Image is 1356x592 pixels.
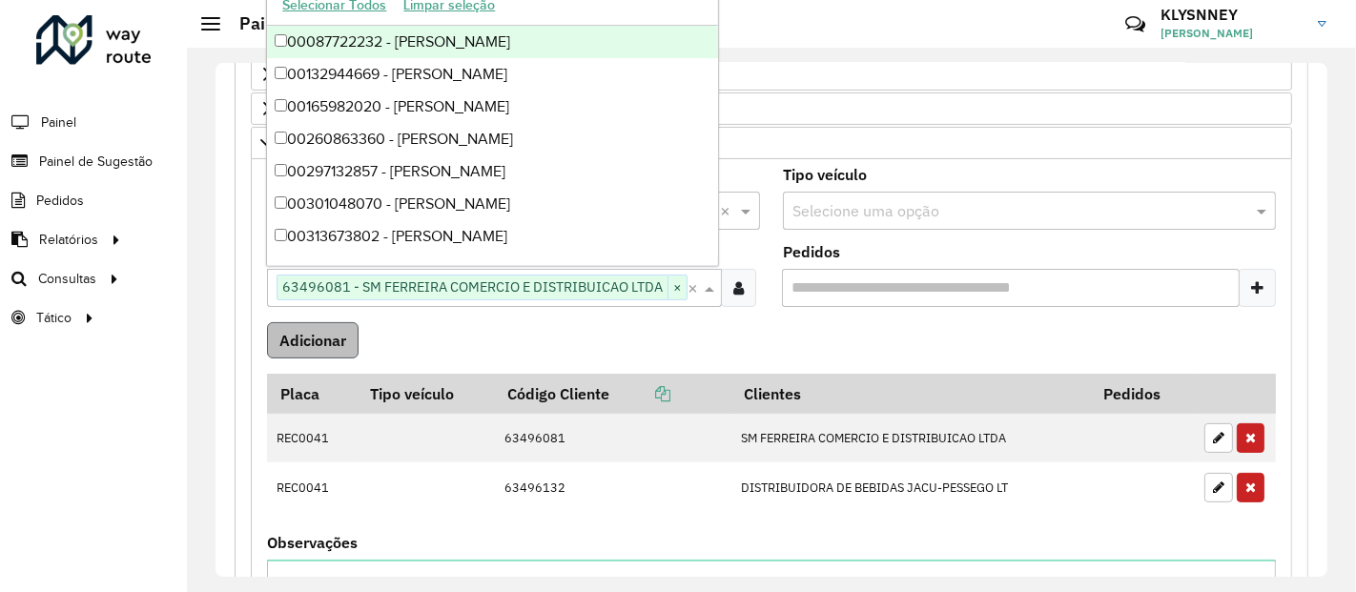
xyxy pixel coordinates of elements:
[1161,25,1304,42] span: [PERSON_NAME]
[495,462,731,512] td: 63496132
[1161,6,1304,24] h3: KLYSNNEY
[267,188,718,220] div: 00301048070 - [PERSON_NAME]
[731,462,1090,512] td: DISTRIBUIDORA DE BEBIDAS JACU-PESSEGO LT
[688,276,701,299] span: Clear all
[267,414,357,463] td: REC0041
[39,152,153,172] span: Painel de Sugestão
[267,155,718,188] div: 00297132857 - [PERSON_NAME]
[267,220,718,253] div: 00313673802 - [PERSON_NAME]
[251,92,1292,125] a: Preservar Cliente - Devem ficar no buffer, não roteirizar
[220,13,511,34] h2: Painel de Sugestão - Criar registro
[267,374,357,414] th: Placa
[251,127,1292,159] a: Cliente para Recarga
[1115,4,1156,45] a: Contato Rápido
[267,531,358,554] label: Observações
[495,414,731,463] td: 63496081
[267,322,359,358] button: Adicionar
[277,276,668,298] span: 63496081 - SM FERREIRA COMERCIO E DISTRIBUICAO LTDA
[609,384,670,403] a: Copiar
[267,58,718,91] div: 00132944669 - [PERSON_NAME]
[783,163,867,186] label: Tipo veículo
[36,308,72,328] span: Tático
[731,374,1090,414] th: Clientes
[251,58,1292,91] a: Priorizar Cliente - Não podem ficar no buffer
[783,240,840,263] label: Pedidos
[357,374,494,414] th: Tipo veículo
[38,269,96,289] span: Consultas
[495,374,731,414] th: Código Cliente
[267,91,718,123] div: 00165982020 - [PERSON_NAME]
[267,462,357,512] td: REC0041
[668,276,687,299] span: ×
[36,191,84,211] span: Pedidos
[267,253,718,285] div: 00389038733 - [PERSON_NAME]
[39,230,98,250] span: Relatórios
[267,123,718,155] div: 00260863360 - [PERSON_NAME]
[267,26,718,58] div: 00087722232 - [PERSON_NAME]
[720,199,736,222] span: Clear all
[1090,374,1194,414] th: Pedidos
[731,414,1090,463] td: SM FERREIRA COMERCIO E DISTRIBUICAO LTDA
[41,112,76,133] span: Painel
